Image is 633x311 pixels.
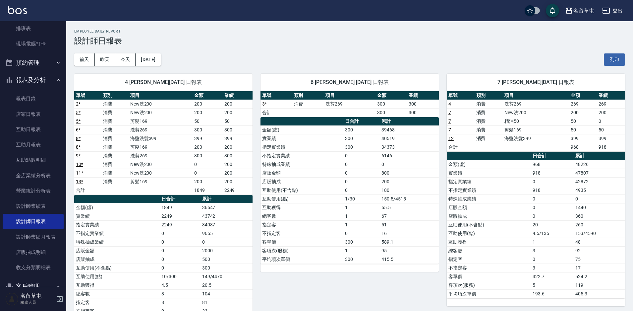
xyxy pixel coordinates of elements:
[3,278,64,295] button: 客戶管理
[447,177,531,186] td: 指定實業績
[380,160,439,169] td: 0
[574,238,625,246] td: 48
[503,108,569,117] td: New洗200
[574,246,625,255] td: 92
[573,7,594,15] div: 名留草屯
[201,229,253,238] td: 9655
[193,186,222,194] td: 1849
[160,272,200,281] td: 10/300
[343,246,380,255] td: 1
[193,100,222,108] td: 200
[3,21,64,36] a: 排班表
[160,203,200,212] td: 1849
[343,169,380,177] td: 0
[447,160,531,169] td: 金額(虛)
[380,229,439,238] td: 16
[201,281,253,289] td: 20.5
[193,134,222,143] td: 399
[268,79,431,86] span: 6 [PERSON_NAME] [DATE] 日報表
[260,186,343,194] td: 互助使用(不含點)
[448,127,451,132] a: 7
[260,238,343,246] td: 客單價
[343,255,380,264] td: 300
[260,91,292,100] th: 單號
[101,108,129,117] td: 消費
[380,169,439,177] td: 800
[260,246,343,255] td: 客項次(服務)
[260,160,343,169] td: 特殊抽成業績
[597,108,625,117] td: 200
[447,152,625,298] table: a dense table
[562,4,597,18] button: 名留草屯
[20,299,54,305] p: 服務人員
[448,110,451,115] a: 7
[343,238,380,246] td: 300
[260,91,439,117] table: a dense table
[574,194,625,203] td: 0
[74,203,160,212] td: 金額(虛)
[101,91,129,100] th: 類別
[193,177,222,186] td: 200
[129,160,193,169] td: New洗200
[260,143,343,151] td: 指定實業績
[569,125,597,134] td: 50
[193,91,222,100] th: 金額
[160,229,200,238] td: 0
[74,91,253,195] table: a dense table
[74,212,160,220] td: 實業績
[569,100,597,108] td: 269
[380,186,439,194] td: 180
[343,186,380,194] td: 0
[447,264,531,272] td: 不指定客
[292,100,324,108] td: 消費
[600,5,625,17] button: 登出
[160,238,200,246] td: 0
[531,229,574,238] td: 4.5/135
[260,125,343,134] td: 金額(虛)
[101,151,129,160] td: 消費
[380,177,439,186] td: 200
[129,134,193,143] td: 海鹽洗髮399
[380,194,439,203] td: 150.5/4515
[160,212,200,220] td: 2249
[531,152,574,160] th: 日合計
[160,298,200,307] td: 8
[343,220,380,229] td: 1
[201,272,253,281] td: 149/4470
[343,117,380,126] th: 日合計
[201,203,253,212] td: 36547
[343,177,380,186] td: 0
[129,125,193,134] td: 洗剪269
[574,281,625,289] td: 119
[74,281,160,289] td: 互助獲得
[260,108,292,117] td: 合計
[260,117,439,264] table: a dense table
[74,298,160,307] td: 指定客
[74,29,625,34] h2: Employee Daily Report
[380,220,439,229] td: 51
[74,229,160,238] td: 不指定實業績
[193,143,222,151] td: 200
[531,264,574,272] td: 3
[193,151,222,160] td: 300
[160,255,200,264] td: 0
[201,255,253,264] td: 500
[193,169,222,177] td: 0
[20,293,54,299] h5: 名留草屯
[3,36,64,51] a: 現場電腦打卡
[82,79,245,86] span: 4 [PERSON_NAME][DATE] 日報表
[74,186,101,194] td: 合計
[343,203,380,212] td: 1
[223,186,253,194] td: 2249
[448,101,451,107] a: 4
[574,169,625,177] td: 47807
[531,169,574,177] td: 918
[597,100,625,108] td: 269
[447,238,531,246] td: 互助獲得
[447,246,531,255] td: 總客數
[136,53,161,66] button: [DATE]
[160,195,200,203] th: 日合計
[503,117,569,125] td: 精油50
[343,151,380,160] td: 0
[260,229,343,238] td: 不指定客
